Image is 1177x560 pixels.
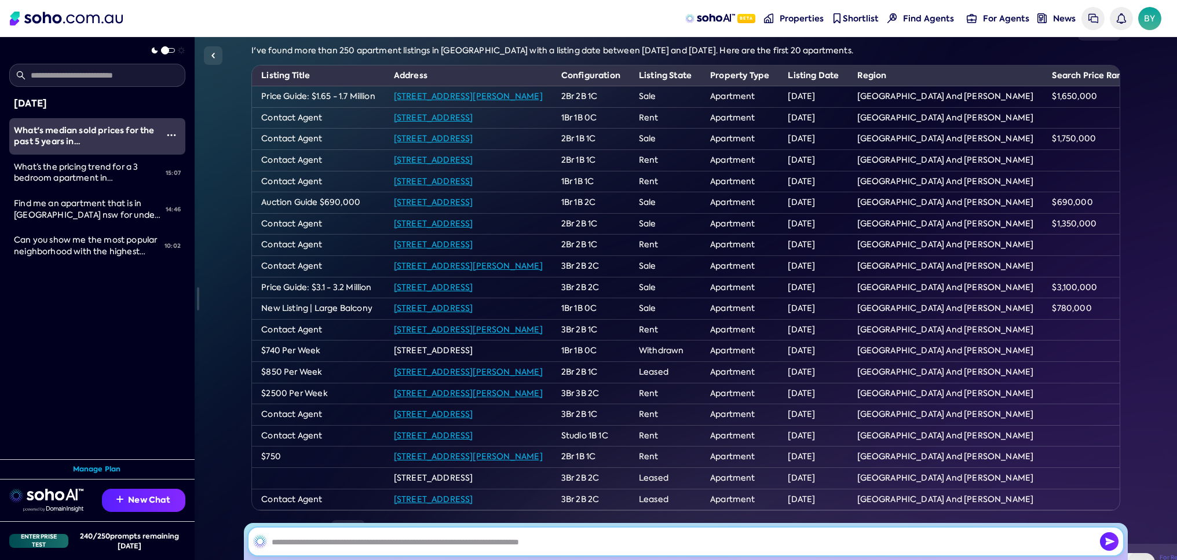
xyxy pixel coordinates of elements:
[701,404,778,426] td: Apartment
[701,192,778,214] td: Apartment
[394,155,473,165] a: [STREET_ADDRESS]
[1043,192,1142,214] td: $690,000
[778,171,848,192] td: [DATE]
[9,489,83,503] img: sohoai logo
[552,86,630,108] td: 2Br 2B 1C
[394,367,543,377] a: [STREET_ADDRESS][PERSON_NAME]
[967,13,977,23] img: for-agents-nav icon
[14,198,160,231] span: Find me an apartment that is in [GEOGRAPHIC_DATA] nsw for under 2 million
[848,192,1043,214] td: [GEOGRAPHIC_DATA] And [PERSON_NAME]
[983,13,1029,24] span: For Agents
[848,404,1043,426] td: [GEOGRAPHIC_DATA] And [PERSON_NAME]
[252,192,384,214] td: Auction Guide $690,000
[1081,7,1105,30] a: Messages
[701,86,778,108] td: Apartment
[737,14,755,23] span: Beta
[14,162,161,184] div: What’s the pricing trend for a 3 bedroom apartment in north Sydney for the past 10 years? Can you...
[394,176,473,186] a: [STREET_ADDRESS]
[778,86,848,108] td: [DATE]
[701,150,778,171] td: Apartment
[778,361,848,383] td: [DATE]
[252,489,384,510] td: Contact Agent
[843,13,879,24] span: Shortlist
[1138,7,1161,30] a: Avatar of Baillie Yip
[385,467,552,489] td: [STREET_ADDRESS]
[14,125,158,148] div: What's median sold prices for the past 5 years in north sydney and plot it on a chart
[903,13,954,24] span: Find Agents
[252,446,384,468] td: $750
[848,319,1043,341] td: [GEOGRAPHIC_DATA] And [PERSON_NAME]
[552,213,630,235] td: 2Br 2B 1C
[552,404,630,426] td: 3Br 2B 1C
[14,125,155,170] span: What's median sold prices for the past 5 years in [GEOGRAPHIC_DATA] and plot it on a chart
[394,494,473,504] a: [STREET_ADDRESS]
[630,150,701,171] td: Rent
[1037,13,1047,23] img: news-nav icon
[630,319,701,341] td: Rent
[552,425,630,446] td: Studio 1B 1C
[848,107,1043,129] td: [GEOGRAPHIC_DATA] And [PERSON_NAME]
[848,277,1043,298] td: [GEOGRAPHIC_DATA] And [PERSON_NAME]
[701,213,778,235] td: Apartment
[778,277,848,298] td: [DATE]
[848,86,1043,108] td: [GEOGRAPHIC_DATA] And [PERSON_NAME]
[778,425,848,446] td: [DATE]
[552,489,630,510] td: 3Br 2B 2C
[848,65,1043,86] th: Region
[14,198,161,221] div: Find me an apartment that is in Glebe nsw for under 2 million
[394,430,473,441] a: [STREET_ADDRESS]
[630,107,701,129] td: Rent
[630,489,701,510] td: Leased
[552,192,630,214] td: 1Br 1B 2C
[630,171,701,192] td: Rent
[1100,532,1118,551] img: Send icon
[778,383,848,404] td: [DATE]
[1043,277,1142,298] td: $3,100,000
[848,150,1043,171] td: [GEOGRAPHIC_DATA] And [PERSON_NAME]
[394,133,473,144] a: [STREET_ADDRESS]
[252,129,384,150] td: Contact Agent
[252,150,384,171] td: Contact Agent
[848,171,1043,192] td: [GEOGRAPHIC_DATA] And [PERSON_NAME]
[630,341,701,362] td: Withdrawn
[630,361,701,383] td: Leased
[1043,86,1142,108] td: $1,650,000
[685,14,734,23] img: sohoAI logo
[1116,13,1126,23] img: bell icon
[848,467,1043,489] td: [GEOGRAPHIC_DATA] And [PERSON_NAME]
[394,239,473,250] a: [STREET_ADDRESS]
[778,467,848,489] td: [DATE]
[252,255,384,277] td: Contact Agent
[848,489,1043,510] td: [GEOGRAPHIC_DATA] And [PERSON_NAME]
[778,107,848,129] td: [DATE]
[160,233,185,259] div: 10:02
[778,129,848,150] td: [DATE]
[394,261,543,271] a: [STREET_ADDRESS][PERSON_NAME]
[701,65,778,86] th: Property Type
[394,324,543,335] a: [STREET_ADDRESS][PERSON_NAME]
[630,129,701,150] td: Sale
[1088,13,1098,23] img: messages icon
[552,319,630,341] td: 3Br 2B 1C
[552,150,630,171] td: 2Br 1B 1C
[394,218,473,229] a: [STREET_ADDRESS]
[161,160,185,186] div: 15:07
[1043,298,1142,320] td: $780,000
[848,255,1043,277] td: [GEOGRAPHIC_DATA] And [PERSON_NAME]
[252,404,384,426] td: Contact Agent
[161,197,185,222] div: 14:46
[552,383,630,404] td: 3Br 3B 2C
[14,235,157,290] span: Can you show me the most popular neighborhood with the highest volume of transactions in [GEOGRAP...
[630,425,701,446] td: Rent
[394,91,543,101] a: [STREET_ADDRESS][PERSON_NAME]
[331,520,365,539] button: Hide
[394,303,473,313] a: [STREET_ADDRESS]
[552,361,630,383] td: 2Br 2B 1C
[1043,213,1142,235] td: $1,350,000
[252,107,384,129] td: Contact Agent
[552,446,630,468] td: 2Br 1B 1C
[848,235,1043,256] td: [GEOGRAPHIC_DATA] And [PERSON_NAME]
[764,13,774,23] img: properties-nav icon
[630,383,701,404] td: Rent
